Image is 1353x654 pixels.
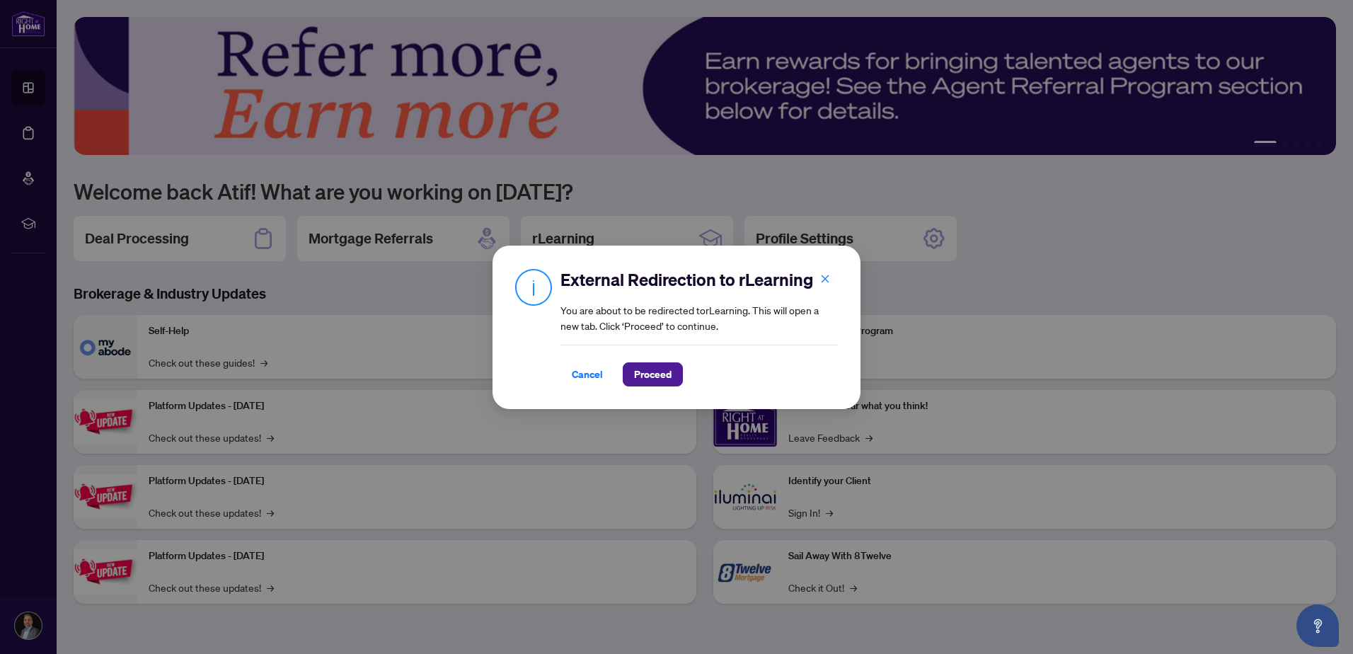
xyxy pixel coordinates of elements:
img: Info Icon [515,268,552,306]
button: Cancel [560,362,614,386]
div: You are about to be redirected to rLearning . This will open a new tab. Click ‘Proceed’ to continue. [560,268,838,386]
button: Proceed [623,362,683,386]
span: Proceed [634,363,672,386]
h2: External Redirection to rLearning [560,268,838,291]
span: Cancel [572,363,603,386]
span: close [820,273,830,283]
button: Open asap [1296,604,1339,647]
